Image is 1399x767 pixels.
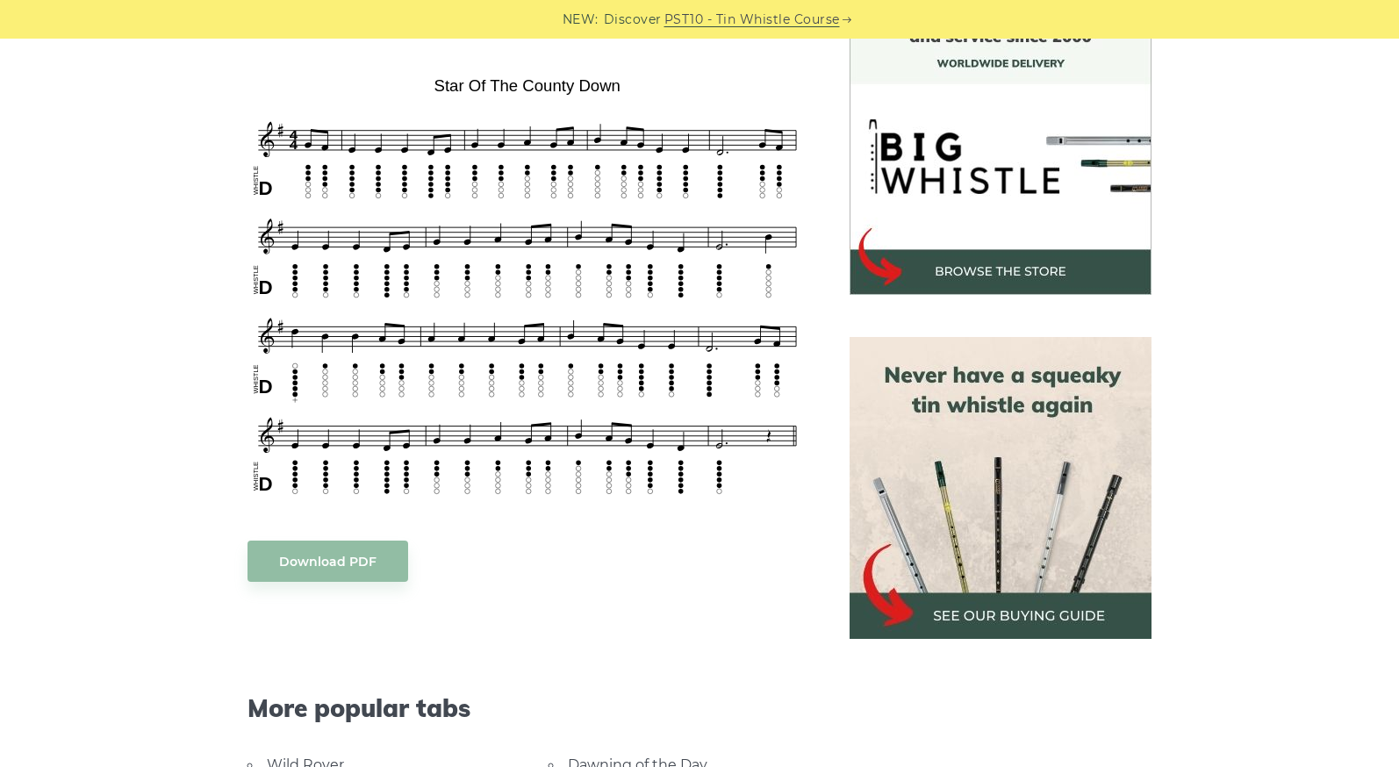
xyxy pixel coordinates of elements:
a: PST10 - Tin Whistle Course [664,10,840,30]
img: Star of the County Down Tin Whistle Tab & Sheet Music [248,70,807,505]
span: Discover [604,10,662,30]
a: Download PDF [248,541,408,582]
span: More popular tabs [248,693,807,723]
span: NEW: [563,10,599,30]
img: tin whistle buying guide [850,337,1151,639]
